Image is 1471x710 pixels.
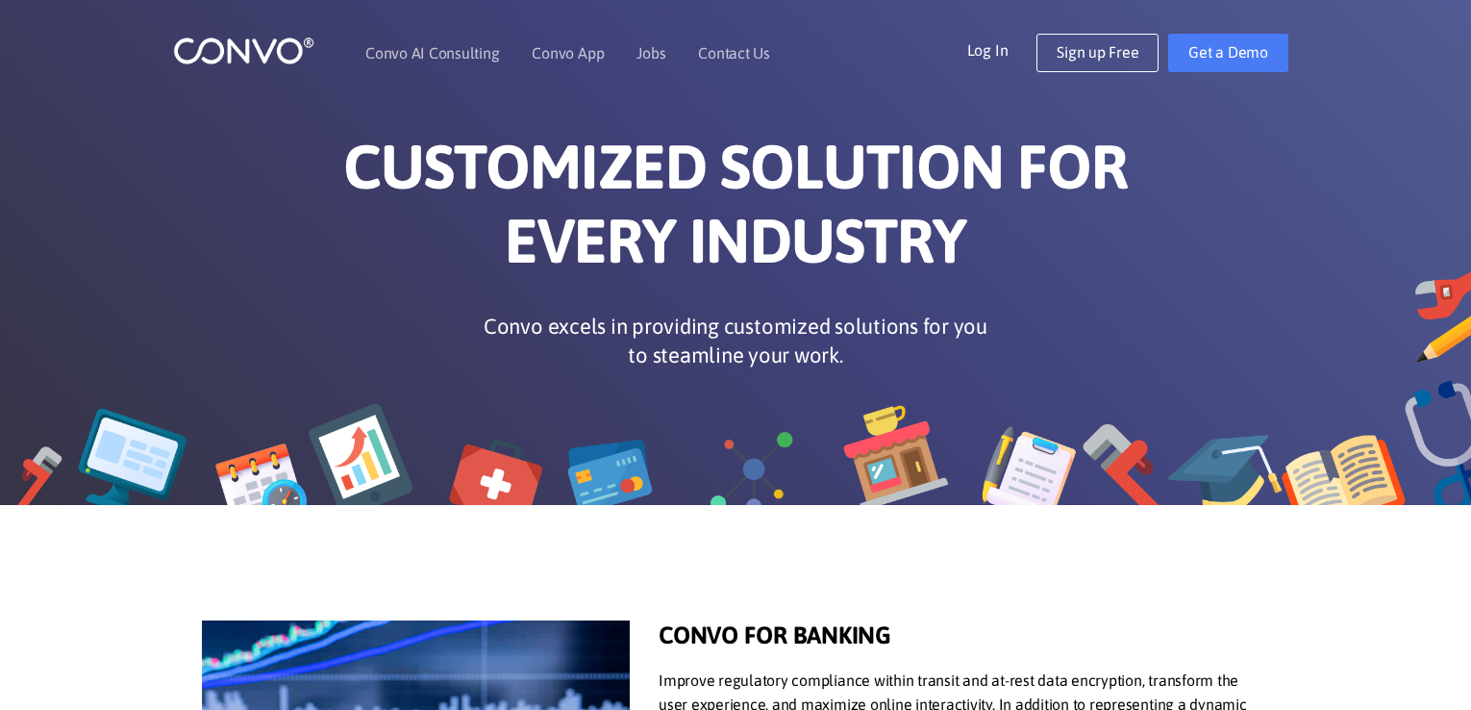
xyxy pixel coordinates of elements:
a: Jobs [636,45,665,61]
a: Contact Us [698,45,770,61]
a: Log In [967,34,1037,64]
img: logo_1.png [173,36,314,65]
a: Convo App [532,45,604,61]
a: Sign up Free [1036,34,1159,72]
a: Convo AI Consulting [365,45,499,61]
h1: CUSTOMIZED SOLUTION FOR EVERY INDUSTRY [202,130,1269,292]
h1: CONVO FOR BANKING [659,621,1269,664]
a: Get a Demo [1168,34,1288,72]
p: Convo excels in providing customized solutions for you to steamline your work. [476,312,995,369]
